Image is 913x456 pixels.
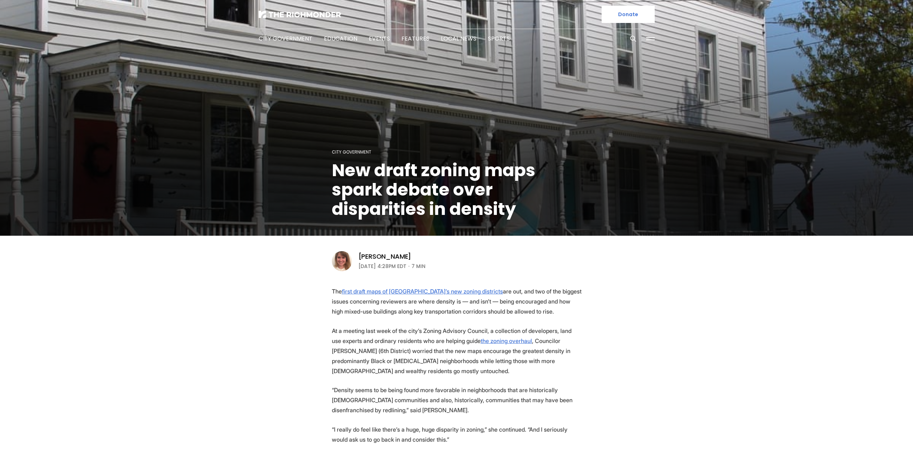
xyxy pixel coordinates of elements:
[332,149,371,155] a: City Government
[369,34,390,43] a: Events
[358,252,411,261] a: [PERSON_NAME]
[628,33,639,44] button: Search this site
[411,262,425,271] span: 7 min
[332,251,352,271] img: Sarah Vogelsong
[481,337,532,344] a: the zoning overhaul
[259,11,341,18] img: The Richmonder
[342,288,503,295] a: first draft maps of [GEOGRAPHIC_DATA]’s new zoning districts
[324,34,357,43] a: Education
[358,262,406,271] time: [DATE] 4:28PM EDT
[602,6,655,23] a: Donate
[488,34,510,43] a: Sports
[332,161,582,219] h1: New draft zoning maps spark debate over disparities in density
[441,34,476,43] a: Local News
[332,385,582,415] p: “Density seems to be being found more favorable in neighborhoods that are historically [DEMOGRAPH...
[259,34,312,43] a: City Government
[332,326,582,376] p: At a meeting last week of the city’s Zoning Advisory Council, a collection of developers, land us...
[401,34,429,43] a: Features
[332,424,582,445] p: “I really do feel like there’s a huge, huge disparity in zoning,” she continued. “And I seriously...
[332,286,582,316] p: The are out, and two of the biggest issues concerning reviewers are where density is — and isn’t ...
